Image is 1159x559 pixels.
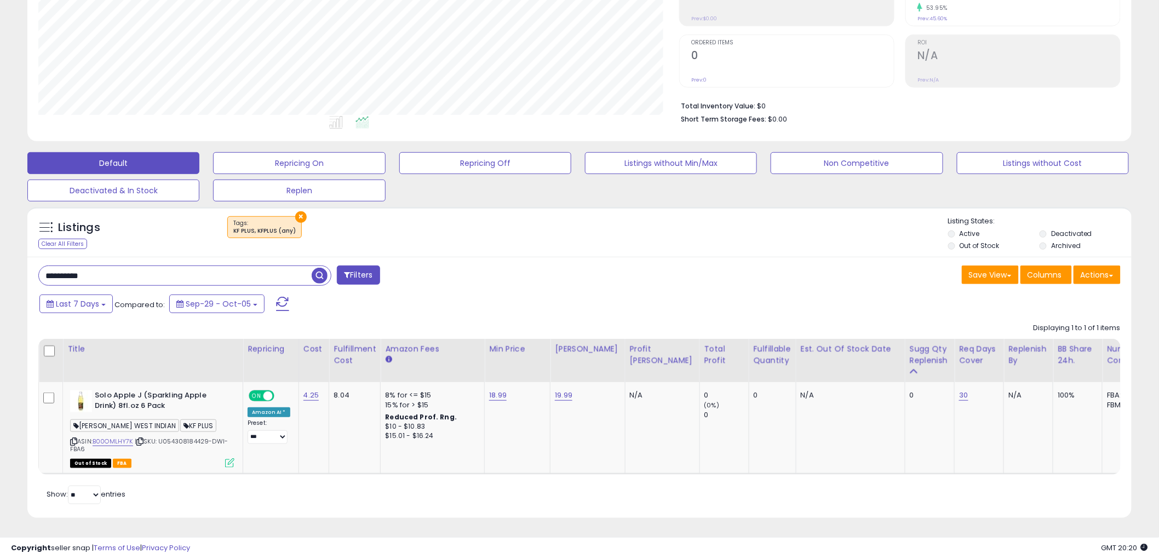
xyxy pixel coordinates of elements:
[704,401,720,410] small: (0%)
[169,295,265,313] button: Sep-29 - Oct-05
[114,299,165,310] span: Compared to:
[922,4,948,12] small: 53.95%
[1058,343,1098,366] div: BB Share 24h.
[1058,390,1094,400] div: 100%
[56,298,99,309] span: Last 7 Days
[691,49,894,64] h2: 0
[1051,241,1081,250] label: Archived
[910,390,946,400] div: 0
[681,101,755,111] b: Total Inventory Value:
[39,295,113,313] button: Last 7 Days
[385,431,476,441] div: $15.01 - $16.24
[959,390,968,401] a: 30
[691,77,707,83] small: Prev: 0
[38,239,87,249] div: Clear All Filters
[1107,390,1143,400] div: FBA: 0
[94,543,140,553] a: Terms of Use
[70,390,234,466] div: ASIN:
[334,343,376,366] div: Fulfillment Cost
[681,99,1112,112] li: $0
[754,343,791,366] div: Fulfillable Quantity
[250,391,263,401] span: ON
[142,543,190,553] a: Privacy Policy
[385,390,476,400] div: 8% for <= $15
[905,339,955,382] th: Please note that this number is a calculation based on your required days of coverage and your ve...
[233,227,296,235] div: KF PLUS, KFPLUS (any)
[1101,543,1148,553] span: 2025-10-13 20:20 GMT
[93,437,133,446] a: B00OMLHY7K
[186,298,251,309] span: Sep-29 - Oct-05
[58,220,100,235] h5: Listings
[180,419,216,432] span: KF PLUS
[27,152,199,174] button: Default
[334,390,372,400] div: 8.04
[67,343,238,355] div: Title
[1107,400,1143,410] div: FBM: 3
[960,241,1000,250] label: Out of Stock
[1034,323,1121,333] div: Displaying 1 to 1 of 1 items
[385,343,480,355] div: Amazon Fees
[630,343,695,366] div: Profit [PERSON_NAME]
[960,229,980,238] label: Active
[303,390,319,401] a: 4.25
[385,412,457,422] b: Reduced Prof. Rng.
[910,343,950,366] div: Sugg Qty Replenish
[273,391,290,401] span: OFF
[704,343,744,366] div: Total Profit
[11,543,51,553] strong: Copyright
[213,152,385,174] button: Repricing On
[1028,269,1062,280] span: Columns
[248,419,290,444] div: Preset:
[213,180,385,201] button: Replen
[303,343,325,355] div: Cost
[917,49,1120,64] h2: N/A
[489,390,507,401] a: 18.99
[917,77,939,83] small: Prev: N/A
[248,343,294,355] div: Repricing
[70,437,228,453] span: | SKU: U054308184429-DWI-FBA6
[233,219,296,235] span: Tags :
[385,355,392,365] small: Amazon Fees.
[691,15,717,22] small: Prev: $0.00
[70,390,92,412] img: 21I2xmluY1L._SL40_.jpg
[95,390,228,413] b: Solo Apple J (Sparkling Apple Drink) 8fl.oz 6 Pack
[754,390,788,400] div: 0
[962,266,1019,284] button: Save View
[585,152,757,174] button: Listings without Min/Max
[959,343,999,366] div: Req Days Cover
[917,15,947,22] small: Prev: 45.60%
[489,343,546,355] div: Min Price
[768,114,787,124] span: $0.00
[691,40,894,46] span: Ordered Items
[113,459,131,468] span: FBA
[704,390,749,400] div: 0
[11,543,190,554] div: seller snap | |
[70,419,179,432] span: [PERSON_NAME] WEST INDIAN
[337,266,380,285] button: Filters
[399,152,571,174] button: Repricing Off
[295,211,307,223] button: ×
[1008,343,1048,366] div: Replenish By
[385,400,476,410] div: 15% for > $15
[27,180,199,201] button: Deactivated & In Stock
[917,40,1120,46] span: ROI
[630,390,691,400] div: N/A
[47,489,125,499] span: Show: entries
[948,216,1132,227] p: Listing States:
[1074,266,1121,284] button: Actions
[248,407,290,417] div: Amazon AI *
[1020,266,1072,284] button: Columns
[681,114,766,124] b: Short Term Storage Fees:
[385,422,476,431] div: $10 - $10.83
[1107,343,1147,366] div: Num of Comp.
[957,152,1129,174] button: Listings without Cost
[801,343,900,355] div: Est. Out Of Stock Date
[70,459,111,468] span: All listings that are currently out of stock and unavailable for purchase on Amazon
[555,343,620,355] div: [PERSON_NAME]
[1051,229,1092,238] label: Deactivated
[771,152,943,174] button: Non Competitive
[555,390,572,401] a: 19.99
[801,390,897,400] p: N/A
[704,410,749,420] div: 0
[1008,390,1045,400] div: N/A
